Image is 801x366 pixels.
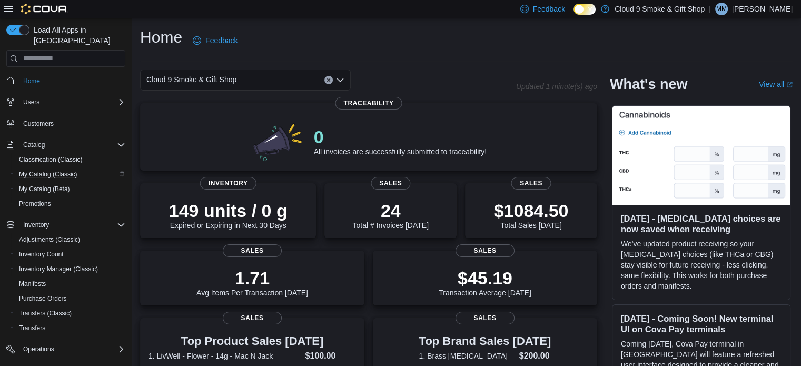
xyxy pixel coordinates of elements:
span: Classification (Classic) [15,153,125,166]
span: Sales [456,244,515,257]
button: Manifests [11,276,130,291]
a: Classification (Classic) [15,153,87,166]
button: Inventory Count [11,247,130,262]
p: 149 units / 0 g [169,200,288,221]
span: Classification (Classic) [19,155,83,164]
span: Manifests [19,280,46,288]
p: [PERSON_NAME] [732,3,793,15]
span: Inventory Count [15,248,125,261]
dd: $200.00 [519,350,551,362]
a: Purchase Orders [15,292,71,305]
button: Users [19,96,44,108]
div: Expired or Expiring in Next 30 Days [169,200,288,230]
span: MM [716,3,727,15]
img: 0 [251,120,305,162]
span: Sales [371,177,410,190]
button: Inventory Manager (Classic) [11,262,130,276]
button: Catalog [19,139,49,151]
button: Open list of options [336,76,344,84]
span: Promotions [15,197,125,210]
span: Feedback [205,35,238,46]
dt: 1. LivWell - Flower - 14g - Mac N Jack [149,351,301,361]
span: Inventory Manager (Classic) [19,265,98,273]
span: Cloud 9 Smoke & Gift Shop [146,73,236,86]
span: Catalog [23,141,45,149]
button: My Catalog (Classic) [11,167,130,182]
a: Inventory Manager (Classic) [15,263,102,275]
span: Adjustments (Classic) [15,233,125,246]
span: Inventory Manager (Classic) [15,263,125,275]
button: Operations [2,342,130,357]
span: Home [23,77,40,85]
p: | [709,3,711,15]
dt: 1. Brass [MEDICAL_DATA] [419,351,515,361]
p: We've updated product receiving so your [MEDICAL_DATA] choices (like THCa or CBG) stay visible fo... [621,239,782,291]
span: Users [19,96,125,108]
span: Transfers (Classic) [19,309,72,318]
button: My Catalog (Beta) [11,182,130,196]
button: Inventory [2,217,130,232]
p: 24 [352,200,428,221]
span: Operations [19,343,125,355]
span: My Catalog (Beta) [19,185,70,193]
span: Inventory [19,219,125,231]
a: Inventory Count [15,248,68,261]
span: Feedback [533,4,565,14]
span: Transfers [19,324,45,332]
span: Users [23,98,39,106]
div: Total # Invoices [DATE] [352,200,428,230]
span: Promotions [19,200,51,208]
span: Inventory [200,177,256,190]
h3: [DATE] - [MEDICAL_DATA] choices are now saved when receiving [621,213,782,234]
div: All invoices are successfully submitted to traceability! [314,126,487,156]
span: Manifests [15,278,125,290]
span: Transfers [15,322,125,334]
span: Sales [511,177,551,190]
button: Users [2,95,130,110]
span: Sales [223,244,282,257]
span: My Catalog (Classic) [15,168,125,181]
input: Dark Mode [573,4,596,15]
button: Promotions [11,196,130,211]
a: Promotions [15,197,55,210]
span: Sales [456,312,515,324]
a: Home [19,75,44,87]
a: Feedback [189,30,242,51]
p: $1084.50 [494,200,569,221]
h3: Top Product Sales [DATE] [149,335,356,348]
a: Transfers (Classic) [15,307,76,320]
a: Customers [19,117,58,130]
div: Total Sales [DATE] [494,200,569,230]
a: Transfers [15,322,50,334]
button: Customers [2,116,130,131]
a: My Catalog (Beta) [15,183,74,195]
span: Operations [23,345,54,353]
a: Manifests [15,278,50,290]
span: Home [19,74,125,87]
span: Customers [19,117,125,130]
span: Catalog [19,139,125,151]
button: Operations [19,343,58,355]
button: Adjustments (Classic) [11,232,130,247]
span: Inventory Count [19,250,64,259]
p: 0 [314,126,487,147]
h3: Top Brand Sales [DATE] [419,335,551,348]
span: My Catalog (Beta) [15,183,125,195]
svg: External link [786,82,793,88]
button: Transfers [11,321,130,335]
button: Clear input [324,76,333,84]
h2: What's new [610,76,687,93]
a: Adjustments (Classic) [15,233,84,246]
button: Purchase Orders [11,291,130,306]
div: Michael M. McPhillips [715,3,728,15]
div: Transaction Average [DATE] [439,268,531,297]
a: View allExternal link [759,80,793,88]
h3: [DATE] - Coming Soon! New terminal UI on Cova Pay terminals [621,313,782,334]
span: Adjustments (Classic) [19,235,80,244]
div: Avg Items Per Transaction [DATE] [196,268,308,297]
p: $45.19 [439,268,531,289]
h1: Home [140,27,182,48]
p: Updated 1 minute(s) ago [516,82,597,91]
span: Sales [223,312,282,324]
